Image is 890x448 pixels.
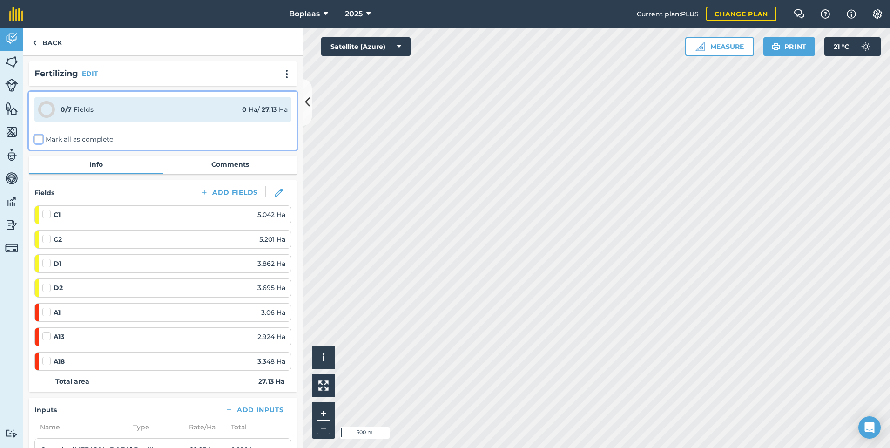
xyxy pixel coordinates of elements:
[706,7,776,21] a: Change plan
[257,210,285,220] span: 5.042 Ha
[5,195,18,209] img: svg+xml;base64,PD94bWwgdmVyc2lvbj0iMS4wIiBlbmNvZGluZz0idXRmLTgiPz4KPCEtLSBHZW5lcmF0b3I6IEFkb2JlIE...
[5,242,18,255] img: svg+xml;base64,PD94bWwgdmVyc2lvbj0iMS4wIiBlbmNvZGluZz0idXRmLTgiPz4KPCEtLSBHZW5lcmF0b3I6IEFkb2JlIE...
[794,9,805,19] img: Two speech bubbles overlapping with the left bubble in the forefront
[317,421,330,434] button: –
[257,258,285,269] span: 3.862 Ha
[345,8,363,20] span: 2025
[637,9,699,19] span: Current plan : PLUS
[23,28,71,55] a: Back
[5,218,18,232] img: svg+xml;base64,PD94bWwgdmVyc2lvbj0iMS4wIiBlbmNvZGluZz0idXRmLTgiPz4KPCEtLSBHZW5lcmF0b3I6IEFkb2JlIE...
[5,148,18,162] img: svg+xml;base64,PD94bWwgdmVyc2lvbj0iMS4wIiBlbmNvZGluZz0idXRmLTgiPz4KPCEtLSBHZW5lcmF0b3I6IEFkb2JlIE...
[5,171,18,185] img: svg+xml;base64,PD94bWwgdmVyc2lvbj0iMS4wIiBlbmNvZGluZz0idXRmLTgiPz4KPCEtLSBHZW5lcmF0b3I6IEFkb2JlIE...
[257,332,285,342] span: 2.924 Ha
[322,352,325,363] span: i
[257,283,285,293] span: 3.695 Ha
[5,32,18,46] img: svg+xml;base64,PD94bWwgdmVyc2lvbj0iMS4wIiBlbmNvZGluZz0idXRmLTgiPz4KPCEtLSBHZW5lcmF0b3I6IEFkb2JlIE...
[9,7,23,21] img: fieldmargin Logo
[34,67,78,81] h2: Fertilizing
[33,37,37,48] img: svg+xml;base64,PHN2ZyB4bWxucz0iaHR0cDovL3d3dy53My5vcmcvMjAwMC9zdmciIHdpZHRoPSI5IiBoZWlnaHQ9IjI0Ii...
[5,79,18,92] img: svg+xml;base64,PD94bWwgdmVyc2lvbj0iMS4wIiBlbmNvZGluZz0idXRmLTgiPz4KPCEtLSBHZW5lcmF0b3I6IEFkb2JlIE...
[317,407,330,421] button: +
[824,37,881,56] button: 21 °C
[82,68,98,79] button: EDIT
[242,104,288,115] div: Ha / Ha
[183,422,225,432] span: Rate/ Ha
[5,429,18,438] img: svg+xml;base64,PD94bWwgdmVyc2lvbj0iMS4wIiBlbmNvZGluZz0idXRmLTgiPz4KPCEtLSBHZW5lcmF0b3I6IEFkb2JlIE...
[275,189,283,197] img: svg+xml;base64,PHN2ZyB3aWR0aD0iMTgiIGhlaWdodD0iMTgiIHZpZXdCb3g9IjAgMCAxOCAxOCIgZmlsbD0ibm9uZSIgeG...
[318,380,329,391] img: Four arrows, one pointing top left, one top right, one bottom right and the last bottom left
[225,422,247,432] span: Total
[856,37,875,56] img: svg+xml;base64,PD94bWwgdmVyc2lvbj0iMS4wIiBlbmNvZGluZz0idXRmLTgiPz4KPCEtLSBHZW5lcmF0b3I6IEFkb2JlIE...
[242,105,247,114] strong: 0
[54,332,64,342] strong: A13
[5,125,18,139] img: svg+xml;base64,PHN2ZyB4bWxucz0iaHR0cDovL3d3dy53My5vcmcvMjAwMC9zdmciIHdpZHRoPSI1NiIgaGVpZ2h0PSI2MC...
[763,37,816,56] button: Print
[193,186,265,199] button: Add Fields
[34,405,57,415] h4: Inputs
[872,9,883,19] img: A cog icon
[163,156,297,173] a: Comments
[54,283,63,293] strong: D2
[847,8,856,20] img: svg+xml;base64,PHN2ZyB4bWxucz0iaHR0cDovL3d3dy53My5vcmcvMjAwMC9zdmciIHdpZHRoPSIxNyIgaGVpZ2h0PSIxNy...
[61,105,72,114] strong: 0 / 7
[34,188,54,198] h4: Fields
[858,416,881,439] div: Open Intercom Messenger
[281,69,292,79] img: svg+xml;base64,PHN2ZyB4bWxucz0iaHR0cDovL3d3dy53My5vcmcvMjAwMC9zdmciIHdpZHRoPSIyMCIgaGVpZ2h0PSIyNC...
[54,307,61,318] strong: A1
[5,55,18,69] img: svg+xml;base64,PHN2ZyB4bWxucz0iaHR0cDovL3d3dy53My5vcmcvMjAwMC9zdmciIHdpZHRoPSI1NiIgaGVpZ2h0PSI2MC...
[61,104,94,115] div: Fields
[695,42,705,51] img: Ruler icon
[54,234,62,244] strong: C2
[5,102,18,115] img: svg+xml;base64,PHN2ZyB4bWxucz0iaHR0cDovL3d3dy53My5vcmcvMjAwMC9zdmciIHdpZHRoPSI1NiIgaGVpZ2h0PSI2MC...
[34,422,128,432] span: Name
[685,37,754,56] button: Measure
[29,156,163,173] a: Info
[34,135,113,144] label: Mark all as complete
[54,258,61,269] strong: D1
[217,403,291,416] button: Add Inputs
[289,8,320,20] span: Boplaas
[257,356,285,367] span: 3.348 Ha
[834,37,849,56] span: 21 ° C
[261,307,285,318] span: 3.06 Ha
[54,210,61,220] strong: C1
[55,376,89,387] strong: Total area
[820,9,831,19] img: A question mark icon
[258,376,285,387] strong: 27.13 Ha
[772,41,781,52] img: svg+xml;base64,PHN2ZyB4bWxucz0iaHR0cDovL3d3dy53My5vcmcvMjAwMC9zdmciIHdpZHRoPSIxOSIgaGVpZ2h0PSIyNC...
[312,346,335,369] button: i
[259,234,285,244] span: 5.201 Ha
[262,105,277,114] strong: 27.13
[321,37,411,56] button: Satellite (Azure)
[128,422,183,432] span: Type
[54,356,65,367] strong: A18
